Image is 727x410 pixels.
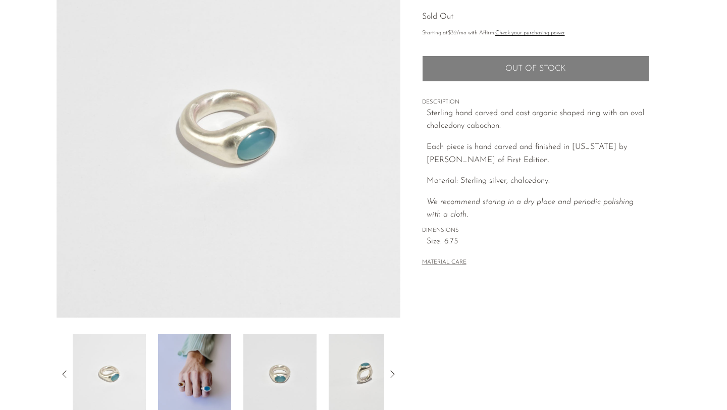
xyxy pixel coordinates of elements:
[427,175,649,188] p: Material: Sterling silver, chalcedony.
[422,13,453,21] span: Sold Out
[448,30,457,36] span: $32
[427,235,649,248] span: Size: 6.75
[427,141,649,167] p: Each piece is hand carved and finished in [US_STATE] by [PERSON_NAME] of First Edition.
[422,56,649,82] button: Add to cart
[427,198,634,219] i: We recommend storing in a dry place and periodic polishing with a cloth.
[495,30,565,36] a: Check your purchasing power - Learn more about Affirm Financing (opens in modal)
[422,259,466,267] button: MATERIAL CARE
[422,98,649,107] span: DESCRIPTION
[422,29,649,38] p: Starting at /mo with Affirm.
[427,107,649,133] p: Sterling hand carved and cast organic shaped ring with an oval chalcedony cabochon.
[422,226,649,235] span: DIMENSIONS
[505,64,565,74] span: Out of stock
